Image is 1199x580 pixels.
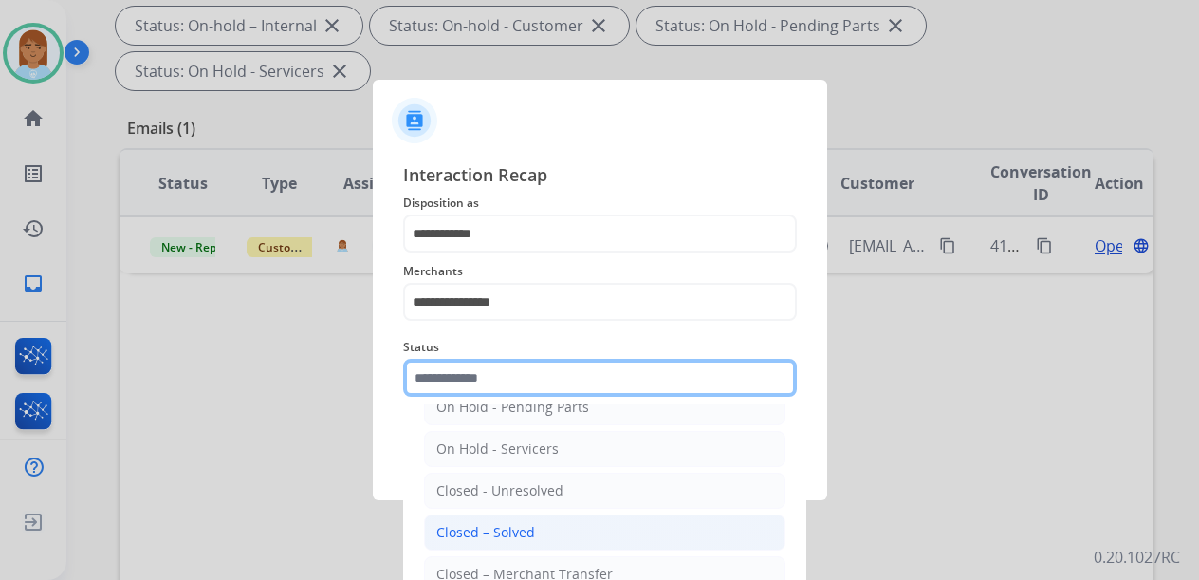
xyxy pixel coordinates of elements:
[403,161,797,192] span: Interaction Recap
[1094,546,1180,569] p: 0.20.1027RC
[436,481,563,500] div: Closed - Unresolved
[436,440,559,458] div: On Hold - Servicers
[403,192,797,215] span: Disposition as
[403,336,797,359] span: Status
[436,523,535,542] div: Closed – Solved
[403,260,797,283] span: Merchants
[436,398,589,417] div: On Hold - Pending Parts
[392,98,437,143] img: contactIcon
